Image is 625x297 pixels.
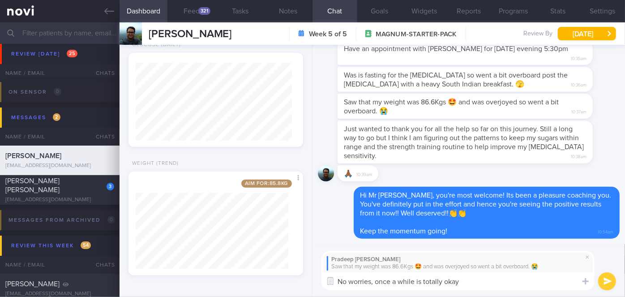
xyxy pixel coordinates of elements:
div: On sensor [6,86,64,98]
span: 0 [54,88,61,95]
span: 10:36am [571,80,586,88]
span: 🙏🏾 [344,170,353,177]
span: 10:35am [571,53,586,62]
div: Glucose (Daily) [128,42,181,48]
div: [EMAIL_ADDRESS][DOMAIN_NAME] [5,64,114,71]
span: [PERSON_NAME] [5,152,61,159]
span: MAGNUM-STARTER-PACK [376,30,457,39]
span: Just wanted to thank you for all the help so far on this journey. Still a long way to go but I th... [344,125,584,159]
span: 10:37am [571,107,586,115]
span: 0 [107,216,115,224]
button: [DATE] [558,27,616,40]
div: Pradeep [PERSON_NAME] [327,256,589,263]
span: [PERSON_NAME] [PERSON_NAME] [5,177,60,194]
span: Have an appointment with [PERSON_NAME] for [DATE] evening 5:30pm [344,45,568,52]
div: Chats [84,256,120,274]
span: [PERSON_NAME] [5,54,60,61]
div: Chats [84,128,120,146]
span: Aim for: 85.8 kg [241,180,292,188]
div: [EMAIL_ADDRESS][DOMAIN_NAME] [5,163,114,169]
div: [EMAIL_ADDRESS][DOMAIN_NAME] [5,197,114,203]
span: 10:39am [356,169,372,178]
span: Saw that my weight was 86.6Kgs 🤩 and was overjoyed so went a bit overboard. 😭 [344,99,559,115]
span: [PERSON_NAME] [5,280,60,288]
span: 10:54am [598,227,613,235]
div: 3 [107,183,114,190]
div: Messages [9,112,63,124]
span: Keep the momentum going! [360,228,447,235]
span: 10:38am [571,151,586,160]
span: 2 [53,113,60,121]
div: 321 [198,7,210,15]
div: Weight (Trend) [128,160,179,167]
div: Review this week [9,240,93,252]
span: Hi Mr [PERSON_NAME], you're most welcome! Its been a pleasure coaching you. You've definitely put... [360,192,611,217]
div: Messages from Archived [6,214,117,226]
span: Review By [523,30,552,38]
span: Was is fasting for the [MEDICAL_DATA] so went a bit overboard post the [MEDICAL_DATA] with a heav... [344,72,568,88]
span: [PERSON_NAME] [149,29,232,39]
div: Saw that my weight was 86.6Kgs 🤩 and was overjoyed so went a bit overboard. 😭 [327,263,589,271]
span: 54 [81,241,91,249]
strong: Week 5 of 5 [309,30,347,39]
